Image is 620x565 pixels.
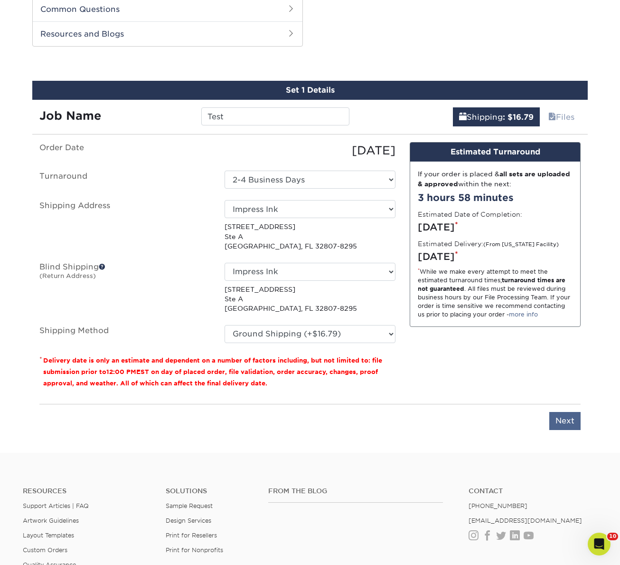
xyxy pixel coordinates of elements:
[503,113,534,122] b: : $16.79
[483,241,559,248] small: (From [US_STATE] Facility)
[32,263,217,314] label: Blind Shipping
[418,249,573,264] div: [DATE]
[23,487,151,495] h4: Resources
[166,546,223,554] a: Print for Nonprofits
[32,325,217,343] label: Shipping Method
[166,517,211,524] a: Design Services
[418,220,573,234] div: [DATE]
[268,487,443,495] h4: From the Blog
[469,517,582,524] a: [EMAIL_ADDRESS][DOMAIN_NAME]
[166,502,213,509] a: Sample Request
[225,285,395,314] p: [STREET_ADDRESS] Ste A [GEOGRAPHIC_DATA], FL 32807-8295
[217,142,403,159] div: [DATE]
[418,191,573,205] div: 3 hours 58 minutes
[33,21,302,46] h2: Resources and Blogs
[23,517,79,524] a: Artwork Guidelines
[418,170,570,187] strong: all sets are uploaded & approved
[469,487,597,495] a: Contact
[548,113,556,122] span: files
[418,239,559,249] label: Estimated Delivery:
[418,210,522,219] label: Estimated Date of Completion:
[32,81,588,100] div: Set 1 Details
[542,107,581,126] a: Files
[43,357,382,387] small: Delivery date is only an estimate and dependent on a number of factors including, but not limited...
[410,143,580,162] div: Estimated Turnaround
[39,109,101,123] strong: Job Name
[607,533,618,540] span: 10
[225,222,395,251] p: [STREET_ADDRESS] Ste A [GEOGRAPHIC_DATA], FL 32807-8295
[469,502,527,509] a: [PHONE_NUMBER]
[453,107,540,126] a: Shipping: $16.79
[32,142,217,159] label: Order Date
[106,368,136,375] span: 12:00 PM
[509,311,538,318] a: more info
[418,169,573,189] div: If your order is placed & within the next:
[459,113,467,122] span: shipping
[549,412,581,430] input: Next
[166,487,254,495] h4: Solutions
[201,107,349,125] input: Enter a job name
[588,533,611,555] iframe: Intercom live chat
[166,532,217,539] a: Print for Resellers
[418,268,573,319] div: While we make every attempt to meet the estimated turnaround times; . All files must be reviewed ...
[23,502,89,509] a: Support Articles | FAQ
[39,272,96,279] small: (Return Address)
[32,171,217,189] label: Turnaround
[32,200,217,251] label: Shipping Address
